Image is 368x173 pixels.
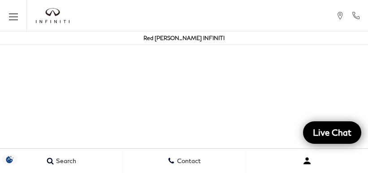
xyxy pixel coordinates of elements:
a: Live Chat [303,121,361,144]
span: Search [54,157,76,165]
span: Live Chat [308,127,356,138]
span: Contact [175,157,201,165]
a: infiniti [36,8,69,23]
button: Open user profile menu [246,150,368,172]
a: Red [PERSON_NAME] INFINITI [143,35,225,41]
img: INFINITI [36,8,69,23]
